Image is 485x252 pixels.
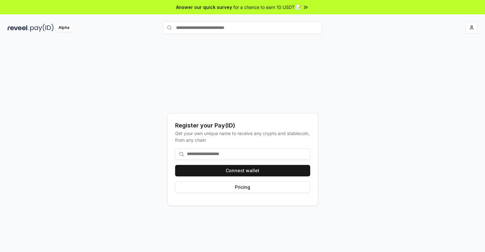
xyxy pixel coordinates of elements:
button: Pricing [175,181,310,193]
span: for a chance to earn 10 USDT 📝 [233,4,301,10]
div: Alpha [55,24,73,32]
div: Register your Pay(ID) [175,121,310,130]
span: Answer our quick survey [176,4,232,10]
img: pay_id [30,24,54,32]
div: Get your own unique name to receive any crypto and stablecoin, from any chain [175,130,310,143]
img: reveel_dark [8,24,29,32]
button: Connect wallet [175,165,310,176]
